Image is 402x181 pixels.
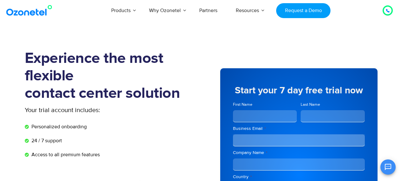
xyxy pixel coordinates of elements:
[25,105,153,115] p: Your trial account includes:
[380,159,396,175] button: Open chat
[276,3,330,18] a: Request a Demo
[301,102,365,108] label: Last Name
[30,137,62,144] span: 24 / 7 support
[233,150,365,156] label: Company Name
[233,125,365,132] label: Business Email
[30,123,87,131] span: Personalized onboarding
[233,86,365,95] h5: Start your 7 day free trial now
[233,102,297,108] label: First Name
[25,50,201,102] h1: Experience the most flexible contact center solution
[30,151,100,158] span: Access to all premium features
[233,174,365,180] label: Country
